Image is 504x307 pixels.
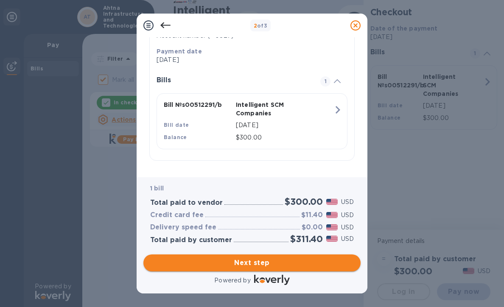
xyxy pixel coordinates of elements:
h2: $311.40 [290,234,323,244]
h3: Bills [157,76,310,84]
h3: Total paid to vendor [150,199,223,207]
button: Next step [143,254,361,271]
h3: Total paid by customer [150,236,232,244]
img: Logo [254,275,290,285]
img: USD [326,236,338,242]
h2: $300.00 [285,196,323,207]
p: USD [341,234,354,243]
h3: Credit card fee [150,211,204,219]
img: USD [326,224,338,230]
p: Powered by [214,276,250,285]
b: Payment date [157,48,202,55]
p: USD [341,223,354,232]
p: USD [341,211,354,220]
b: Balance [164,134,187,140]
h3: $11.40 [301,211,323,219]
p: Intelligent SCM Companies [236,100,305,117]
b: 1 bill [150,185,164,192]
p: USD [341,198,354,207]
b: Bill date [164,122,189,128]
b: of 3 [254,22,268,29]
p: Bill № s00512291/b [164,100,232,109]
button: Bill №s00512291/bIntelligent SCM CompaniesBill date[DATE]Balance$300.00 [157,93,347,149]
p: [DATE] [236,121,333,130]
h3: $0.00 [302,223,323,232]
p: [DATE] [157,56,341,64]
h3: Delivery speed fee [150,223,216,232]
img: USD [326,212,338,218]
span: Next step [150,258,354,268]
p: $300.00 [236,133,333,142]
img: USD [326,199,338,205]
span: 2 [254,22,257,29]
span: 1 [320,76,330,87]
